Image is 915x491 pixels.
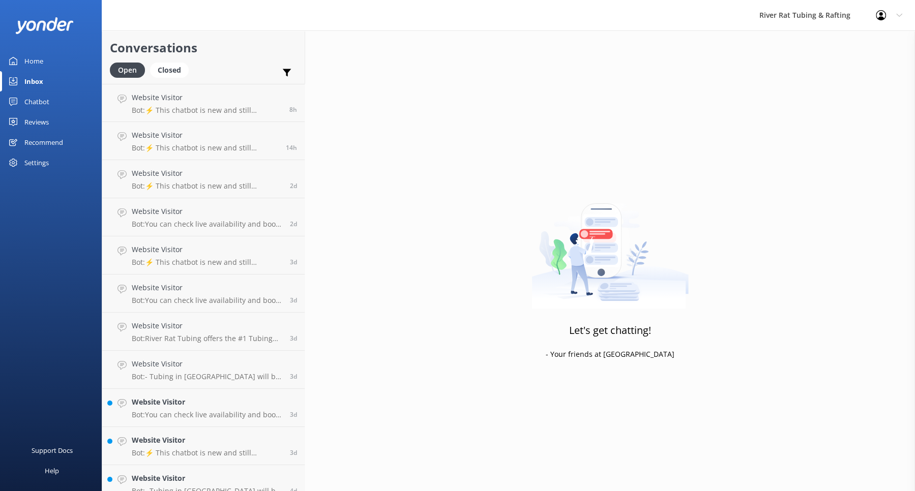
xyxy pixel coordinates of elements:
div: Inbox [24,71,43,91]
h4: Website Visitor [132,396,282,408]
a: Website VisitorBot:You can check live availability and book your tubing, rafting, packages, or gi... [102,274,305,313]
a: Website VisitorBot:- Tubing in [GEOGRAPHIC_DATA] will be open 7 days a week from May to [DATE], s... [102,351,305,389]
img: yonder-white-logo.png [15,17,74,34]
h4: Website Visitor [132,244,282,255]
div: Chatbot [24,91,49,112]
h4: Website Visitor [132,92,282,103]
p: Bot: ⚡ This chatbot is new and still learning. You're welcome to ask a new question and our autom... [132,258,282,267]
a: Website VisitorBot:You can check live availability and book your tubing, rafting, packages, or gi... [102,389,305,427]
a: Website VisitorBot:⚡ This chatbot is new and still learning. You're welcome to ask a new question... [102,236,305,274]
h4: Website Visitor [132,358,282,370]
span: Sep 23 2025 02:46am (UTC -05:00) America/Cancun [289,105,297,114]
img: artwork of a man stealing a conversation from at giant smartphone [532,182,689,309]
a: Website VisitorBot:You can check live availability and book your tubing, rafting, packages, or gi... [102,198,305,236]
h4: Website Visitor [132,320,282,331]
h3: Let's get chatting! [569,322,651,339]
p: Bot: ⚡ This chatbot is new and still learning. You're welcome to ask a new question and our autom... [132,106,282,115]
span: Sep 19 2025 12:42pm (UTC -05:00) America/Cancun [290,448,297,457]
p: Bot: ⚡ This chatbot is new and still learning. You're welcome to ask a new question and our autom... [132,448,282,457]
div: Help [45,461,59,481]
span: Sep 20 2025 10:16am (UTC -05:00) America/Cancun [290,258,297,266]
p: Bot: River Rat Tubing offers the #1 Tubing Adventure in the [GEOGRAPHIC_DATA], located in [GEOGRA... [132,334,282,343]
div: Reviews [24,112,49,132]
a: Closed [150,64,194,75]
a: Website VisitorBot:⚡ This chatbot is new and still learning. You're welcome to ask a new question... [102,427,305,465]
span: Sep 19 2025 05:05pm (UTC -05:00) America/Cancun [290,372,297,381]
div: Home [24,51,43,71]
p: Bot: ⚡ This chatbot is new and still learning. You're welcome to ask a new question and our autom... [132,181,282,191]
p: Bot: You can check live availability and book your tubing, rafting, packages, or gift certificate... [132,220,282,229]
div: Settings [24,152,49,173]
p: Bot: ⚡ This chatbot is new and still learning. You're welcome to ask a new question and our autom... [132,143,278,152]
span: Sep 20 2025 07:07pm (UTC -05:00) America/Cancun [290,220,297,228]
h4: Website Visitor [132,168,282,179]
p: Bot: You can check live availability and book your tubing, rafting, packages, or gift certificate... [132,410,282,419]
div: Open [110,63,145,78]
h4: Website Visitor [132,282,282,293]
a: Open [110,64,150,75]
h4: Website Visitor [132,206,282,217]
div: Support Docs [32,440,73,461]
h2: Conversations [110,38,297,57]
div: Recommend [24,132,63,152]
a: Website VisitorBot:⚡ This chatbot is new and still learning. You're welcome to ask a new question... [102,160,305,198]
span: Sep 19 2025 05:37pm (UTC -05:00) America/Cancun [290,334,297,343]
a: Website VisitorBot:River Rat Tubing offers the #1 Tubing Adventure in the [GEOGRAPHIC_DATA], loca... [102,313,305,351]
span: Sep 19 2025 05:45pm (UTC -05:00) America/Cancun [290,296,297,304]
h4: Website Visitor [132,130,278,141]
span: Sep 22 2025 08:44pm (UTC -05:00) America/Cancun [286,143,297,152]
h4: Website Visitor [132,473,282,484]
div: Closed [150,63,189,78]
a: Website VisitorBot:⚡ This chatbot is new and still learning. You're welcome to ask a new question... [102,84,305,122]
p: Bot: You can check live availability and book your tubing, rafting, packages, or gift certificate... [132,296,282,305]
p: - Your friends at [GEOGRAPHIC_DATA] [546,349,674,360]
span: Sep 21 2025 09:15am (UTC -05:00) America/Cancun [290,181,297,190]
h4: Website Visitor [132,435,282,446]
span: Sep 19 2025 04:32pm (UTC -05:00) America/Cancun [290,410,297,419]
a: Website VisitorBot:⚡ This chatbot is new and still learning. You're welcome to ask a new question... [102,122,305,160]
p: Bot: - Tubing in [GEOGRAPHIC_DATA] will be open 7 days a week from May to [DATE], starting at 10a... [132,372,282,381]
